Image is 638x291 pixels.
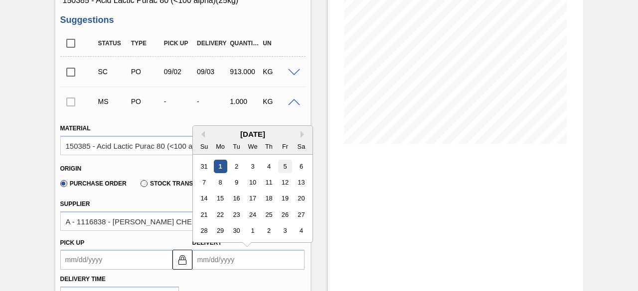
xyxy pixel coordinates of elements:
[129,40,163,47] div: Type
[66,141,231,150] div: 150385 - Acid Lactic Purac 80 (<100 alpha)(25kg)
[227,97,262,105] div: 1.000
[246,160,259,173] div: Choose Wednesday, September 3rd, 2025
[262,192,275,205] div: Choose Thursday, September 18th, 2025
[60,200,90,207] label: Supplier
[294,176,308,189] div: Choose Saturday, September 13th, 2025
[213,140,227,153] div: Mo
[213,192,227,205] div: Choose Monday, September 15th, 2025
[161,97,196,105] div: -
[96,68,131,76] div: Suggestion Created
[66,217,257,225] div: A - 1116838 - [PERSON_NAME] CHEMICALS (PTY) LTD
[294,160,308,173] div: Choose Saturday, September 6th, 2025
[161,40,196,47] div: Pick up
[192,250,305,270] input: mm/dd/yyyy
[229,224,243,238] div: Choose Tuesday, September 30th, 2025
[197,192,211,205] div: Choose Sunday, September 14th, 2025
[197,208,211,221] div: Choose Sunday, September 21st, 2025
[192,239,222,246] label: Delivery
[278,176,292,189] div: Choose Friday, September 12th, 2025
[260,40,295,47] div: UN
[194,97,229,105] div: -
[262,176,275,189] div: Choose Thursday, September 11th, 2025
[278,192,292,205] div: Choose Friday, September 19th, 2025
[294,208,308,221] div: Choose Saturday, September 27th, 2025
[197,140,211,153] div: Su
[213,224,227,238] div: Choose Monday, September 29th, 2025
[260,97,295,105] div: KG
[278,224,292,238] div: Choose Friday, October 3rd, 2025
[194,40,229,47] div: Delivery
[213,160,227,173] div: Choose Monday, September 1st, 2025
[278,160,292,173] div: Choose Friday, September 5th, 2025
[262,160,275,173] div: Choose Thursday, September 4th, 2025
[260,68,295,76] div: KG
[96,40,131,47] div: Status
[229,176,243,189] div: Choose Tuesday, September 9th, 2025
[198,131,205,138] button: Previous Month
[262,208,275,221] div: Choose Thursday, September 25th, 2025
[294,224,308,238] div: Choose Saturday, October 4th, 2025
[301,131,308,138] button: Next Month
[141,180,228,187] label: Stock Transfer Order
[246,192,259,205] div: Choose Wednesday, September 17th, 2025
[213,176,227,189] div: Choose Monday, September 8th, 2025
[60,180,127,187] label: Purchase Order
[246,208,259,221] div: Choose Wednesday, September 24th, 2025
[176,254,188,266] img: locked
[193,130,313,138] div: [DATE]
[262,140,275,153] div: Th
[96,97,131,105] div: Manual Suggestion
[246,176,259,189] div: Choose Wednesday, September 10th, 2025
[213,208,227,221] div: Choose Monday, September 22nd, 2025
[129,97,163,105] div: Purchase order
[227,40,262,47] div: Quantity
[229,140,243,153] div: Tu
[246,140,259,153] div: We
[194,68,229,76] div: 09/03/2025
[161,68,196,76] div: 09/02/2025
[262,224,275,238] div: Choose Thursday, October 2nd, 2025
[60,272,179,287] label: Delivery Time
[129,68,163,76] div: Purchase order
[60,239,85,246] label: Pick up
[60,250,172,270] input: mm/dd/yyyy
[60,125,91,132] label: Material
[294,140,308,153] div: Sa
[227,68,262,76] div: 913.000
[196,158,309,239] div: month 2025-09
[197,176,211,189] div: Choose Sunday, September 7th, 2025
[60,165,82,172] label: Origin
[229,208,243,221] div: Choose Tuesday, September 23rd, 2025
[278,140,292,153] div: Fr
[60,15,306,25] h3: Suggestions
[197,160,211,173] div: Choose Sunday, August 31st, 2025
[229,192,243,205] div: Choose Tuesday, September 16th, 2025
[294,192,308,205] div: Choose Saturday, September 20th, 2025
[229,160,243,173] div: Choose Tuesday, September 2nd, 2025
[246,224,259,238] div: Choose Wednesday, October 1st, 2025
[197,224,211,238] div: Choose Sunday, September 28th, 2025
[172,250,192,270] button: locked
[278,208,292,221] div: Choose Friday, September 26th, 2025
